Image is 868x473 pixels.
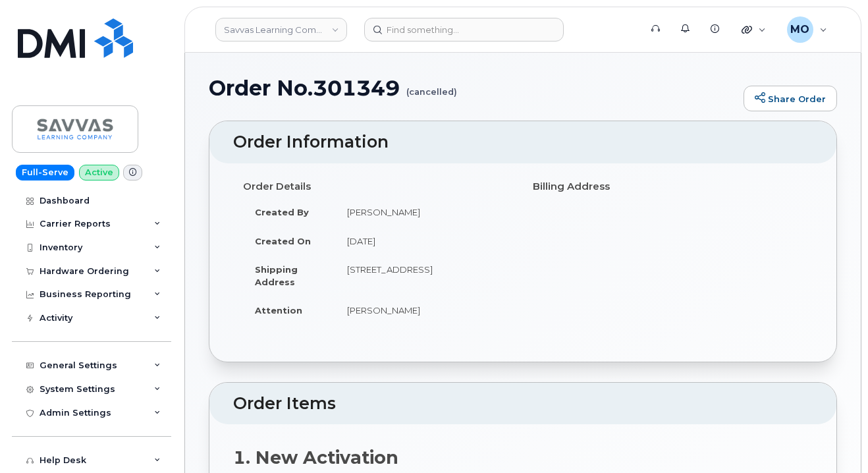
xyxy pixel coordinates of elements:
strong: 1. New Activation [233,447,398,468]
h2: Order Information [233,133,813,152]
strong: Shipping Address [255,264,298,287]
td: [PERSON_NAME] [335,198,513,227]
h4: Order Details [243,181,513,192]
h2: Order Items [233,395,813,413]
td: [DATE] [335,227,513,256]
h4: Billing Address [533,181,803,192]
small: (cancelled) [406,76,457,97]
h1: Order No.301349 [209,76,737,99]
a: Share Order [744,86,837,112]
td: [STREET_ADDRESS] [335,255,513,296]
strong: Created On [255,236,311,246]
strong: Attention [255,305,302,316]
td: [PERSON_NAME] [335,296,513,325]
strong: Created By [255,207,309,217]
